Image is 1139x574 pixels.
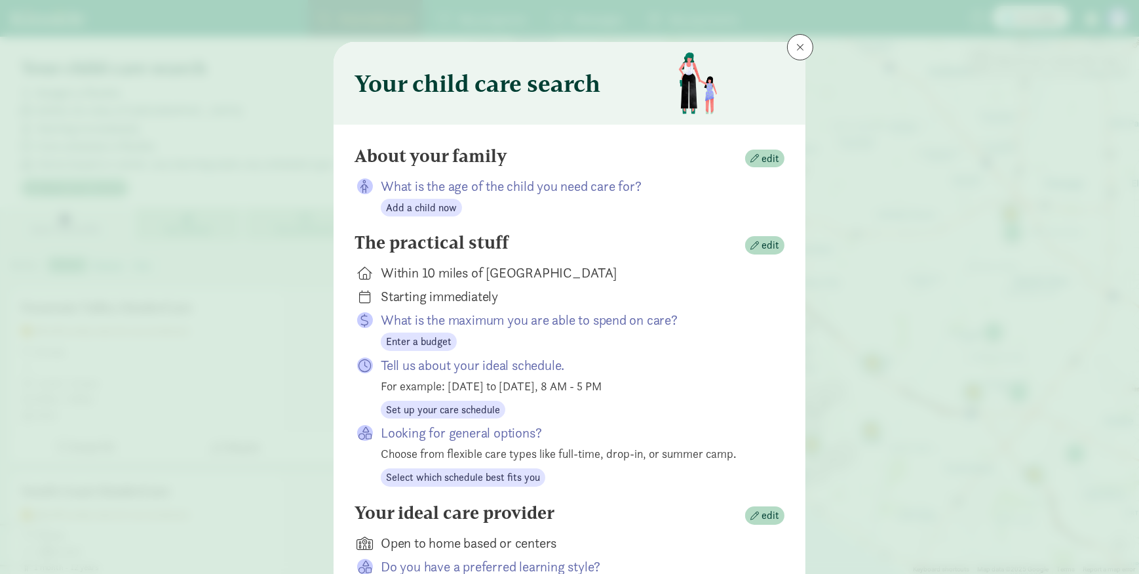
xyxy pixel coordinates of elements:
[745,236,784,255] button: edit
[745,150,784,168] button: edit
[355,146,507,167] h4: About your family
[381,311,763,329] p: What is the maximum you are able to spend on care?
[386,402,500,418] span: Set up your care schedule
[762,151,779,167] span: edit
[355,232,509,253] h4: The practical stuff
[381,377,763,395] div: For example: [DATE] to [DATE], 8 AM - 5 PM
[381,401,505,419] button: Set up your care schedule
[355,502,554,523] h4: Your ideal care provider
[381,424,763,442] p: Looking for general options?
[381,534,763,552] div: Open to home based or centers
[386,334,452,350] span: Enter a budget
[355,70,600,96] h3: Your child care search
[386,470,540,485] span: Select which schedule best fits you
[386,200,457,216] span: Add a child now
[745,506,784,525] button: edit
[381,199,462,217] button: Add a child now
[762,508,779,523] span: edit
[381,177,763,195] p: What is the age of the child you need care for?
[381,356,763,375] p: Tell us about your ideal schedule.
[381,333,457,351] button: Enter a budget
[381,264,763,282] div: Within 10 miles of [GEOGRAPHIC_DATA]
[381,287,763,306] div: Starting immediately
[381,468,545,487] button: Select which schedule best fits you
[381,445,763,462] div: Choose from flexible care types like full-time, drop-in, or summer camp.
[762,237,779,253] span: edit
